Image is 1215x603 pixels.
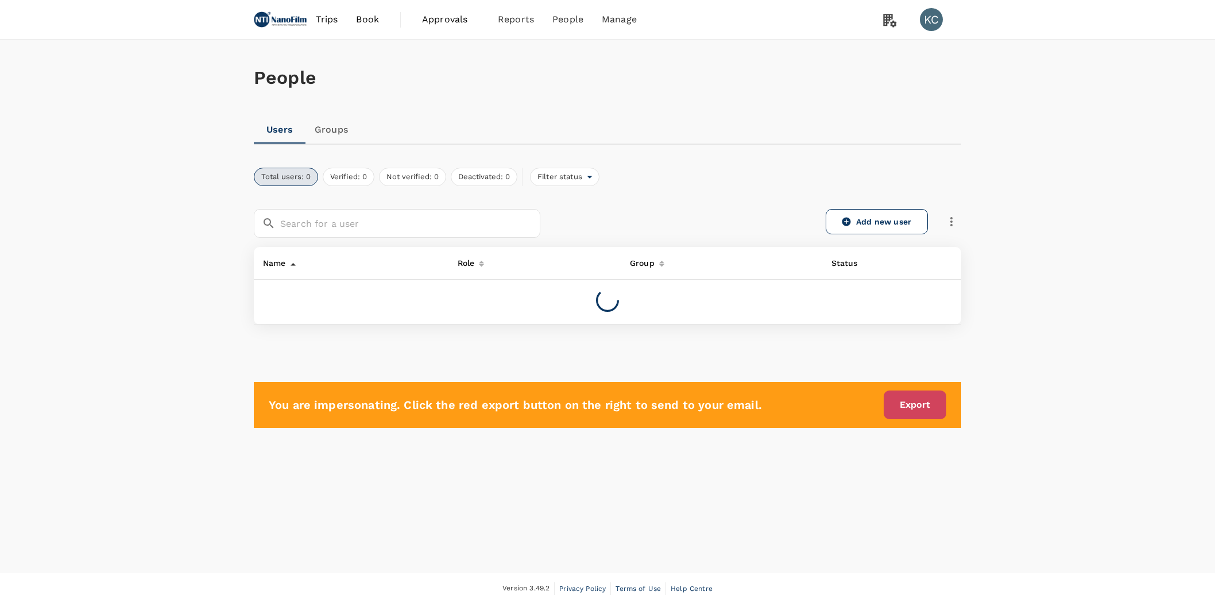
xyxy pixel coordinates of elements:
span: Filter status [531,172,587,183]
th: Status [822,247,891,280]
div: Role [453,252,475,270]
span: Version 3.49.2 [502,583,550,594]
h1: People [254,67,961,88]
span: Terms of Use [616,585,661,593]
button: Verified: 0 [323,168,374,186]
div: KC [920,8,943,31]
span: People [552,13,583,26]
button: Deactivated: 0 [451,168,517,186]
a: Groups [305,116,357,144]
h6: You are impersonating. Click the red export button on the right to send to your email. [269,396,762,414]
button: Export [884,391,946,419]
span: Reports [498,13,534,26]
a: Users [254,116,305,144]
a: Help Centre [671,582,713,595]
span: Trips [316,13,338,26]
div: Group [625,252,655,270]
span: Help Centre [671,585,713,593]
button: Not verified: 0 [379,168,446,186]
a: Terms of Use [616,582,661,595]
span: Manage [602,13,637,26]
span: Book [356,13,379,26]
a: Add new user [826,209,928,234]
a: Privacy Policy [559,582,606,595]
button: Total users: 0 [254,168,318,186]
input: Search for a user [280,209,540,238]
img: NANOFILM TECHNOLOGIES INTERNATIONAL LIMITED [254,7,307,32]
span: Approvals [422,13,479,26]
div: Filter status [530,168,599,186]
span: Privacy Policy [559,585,606,593]
div: Name [258,252,286,270]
